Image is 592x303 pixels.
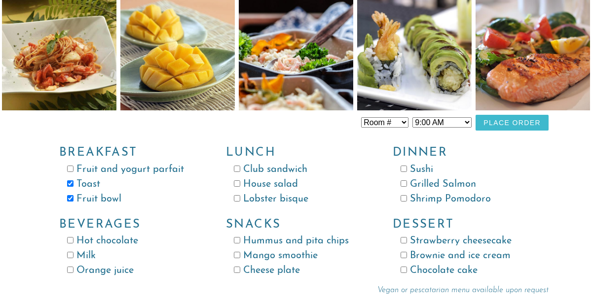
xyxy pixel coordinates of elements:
label: Fruit bowl [67,192,194,206]
label: Shrimp Pomodoro [401,192,528,206]
label: Hot chocolate [67,234,194,248]
input: Brownie and ice cream [401,252,407,258]
label: Toast [67,177,194,192]
label: Grilled Salmon [401,177,528,192]
input: Chocolate cake [401,267,407,273]
label: Chocolate cake [401,263,528,278]
h3: Snacks [226,218,361,232]
input: Cheese plate [234,267,240,273]
input: Toast [67,180,74,187]
label: Fruit and yogurt parfait [67,162,194,177]
input: Grilled Salmon [401,180,407,187]
label: Sushi [401,162,528,177]
input: Shrimp Pomodoro [401,195,407,202]
label: Strawberry cheesecake [401,234,528,248]
input: Milk [67,252,74,258]
input: Club sandwich [234,166,240,172]
input: Sushi [401,166,407,172]
input: Hummus and pita chips [234,237,240,243]
label: House salad [234,177,361,192]
label: Mango smoothie [234,248,361,263]
label: Lobster bisque [234,192,361,206]
input: Strawberry cheesecake [401,237,407,243]
input: Fruit bowl [67,195,74,202]
p: Vegan or pescatarian menu available upon request [43,286,549,295]
label: Cheese plate [234,263,361,278]
input: Mango smoothie [234,252,240,258]
label: Club sandwich [234,162,361,177]
input: Lobster bisque [234,195,240,202]
h3: Beverages [59,218,194,232]
label: Hummus and pita chips [234,234,361,248]
h3: Dinner [393,146,528,160]
h3: Lunch [226,146,361,160]
input: House salad [234,180,240,187]
button: Place Order [476,115,549,131]
label: Milk [67,248,194,263]
h3: Dessert [393,218,528,232]
label: Orange juice [67,263,194,278]
input: Hot chocolate [67,237,74,243]
input: Fruit and yogurt parfait [67,166,74,172]
label: Brownie and ice cream [401,248,528,263]
input: Orange juice [67,267,74,273]
h3: Breakfast [59,146,194,160]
